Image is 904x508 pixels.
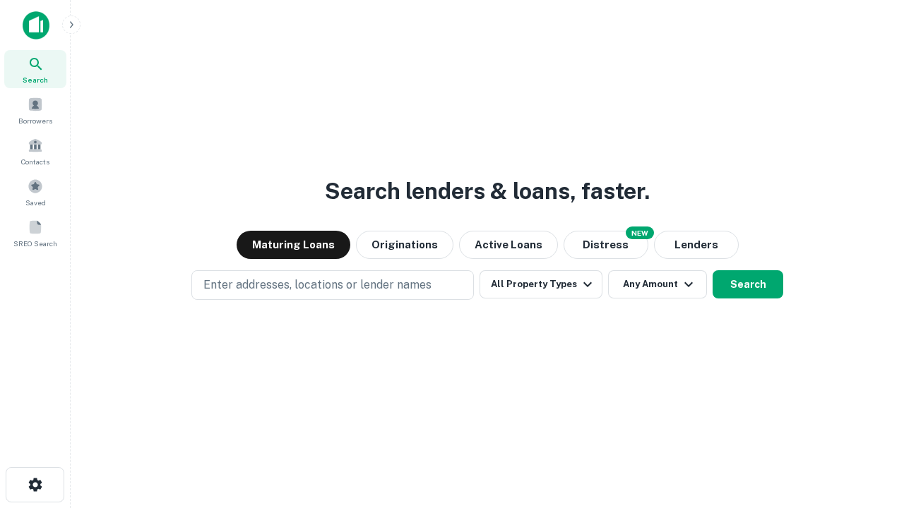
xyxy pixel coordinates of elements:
[564,231,648,259] button: Search distressed loans with lien and other non-mortgage details.
[4,173,66,211] a: Saved
[237,231,350,259] button: Maturing Loans
[713,270,783,298] button: Search
[23,11,49,40] img: capitalize-icon.png
[4,132,66,170] a: Contacts
[833,395,904,463] iframe: Chat Widget
[4,50,66,88] a: Search
[13,238,57,249] span: SREO Search
[626,226,654,239] div: NEW
[4,91,66,129] a: Borrowers
[18,115,52,126] span: Borrowers
[356,231,453,259] button: Originations
[25,197,46,208] span: Saved
[459,231,558,259] button: Active Loans
[21,156,49,167] span: Contacts
[654,231,739,259] button: Lenders
[203,277,432,294] p: Enter addresses, locations or lender names
[23,74,48,85] span: Search
[480,270,602,298] button: All Property Types
[325,174,650,208] h3: Search lenders & loans, faster.
[191,270,474,300] button: Enter addresses, locations or lender names
[4,214,66,252] a: SREO Search
[608,270,707,298] button: Any Amount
